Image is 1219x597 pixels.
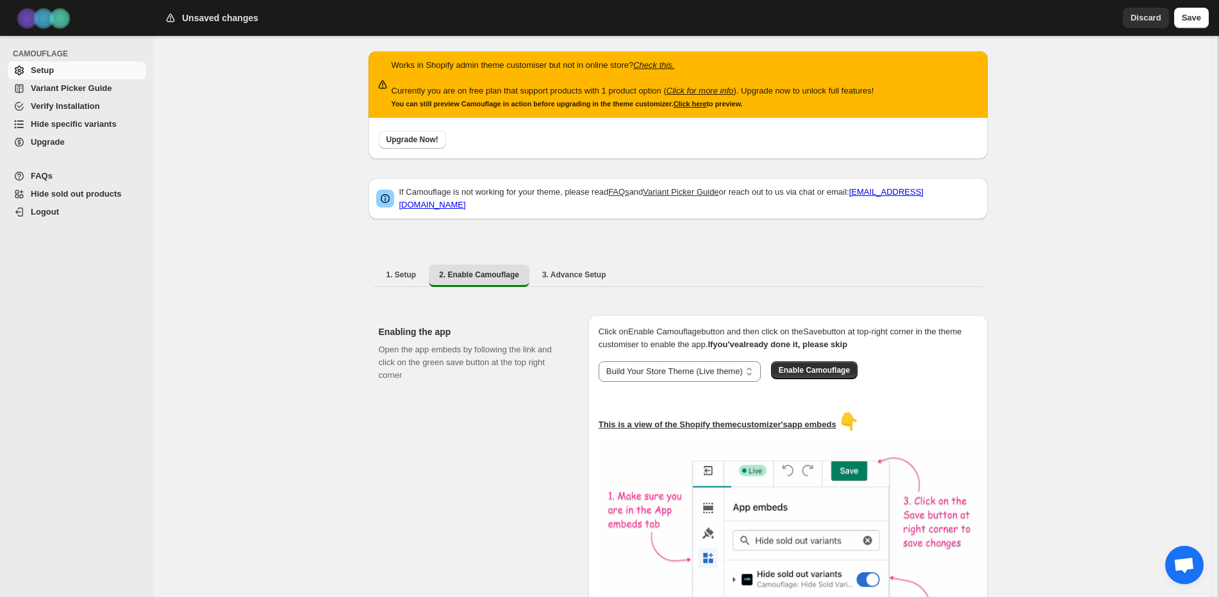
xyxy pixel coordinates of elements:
[8,167,146,185] a: FAQs
[386,270,417,280] span: 1. Setup
[379,325,568,338] h2: Enabling the app
[8,133,146,151] a: Upgrade
[771,365,858,375] a: Enable Camouflage
[379,131,446,149] button: Upgrade Now!
[8,115,146,133] a: Hide specific variants
[8,203,146,221] a: Logout
[542,270,606,280] span: 3. Advance Setup
[771,361,858,379] button: Enable Camouflage
[8,79,146,97] a: Variant Picker Guide
[13,49,147,59] span: CAMOUFLAGE
[31,189,122,199] span: Hide sold out products
[1131,12,1161,24] span: Discard
[8,97,146,115] a: Verify Installation
[1182,12,1201,24] span: Save
[643,187,718,197] a: Variant Picker Guide
[674,100,707,108] a: Click here
[779,365,850,375] span: Enable Camouflage
[838,412,859,431] span: 👇
[392,59,874,72] p: Works in Shopify admin theme customiser but not in online store?
[31,83,112,93] span: Variant Picker Guide
[8,185,146,203] a: Hide sold out products
[392,100,743,108] small: You can still preview Camouflage in action before upgrading in the theme customizer. to preview.
[31,171,53,181] span: FAQs
[633,60,674,70] a: Check this.
[386,135,438,145] span: Upgrade Now!
[31,207,59,217] span: Logout
[8,61,146,79] a: Setup
[182,12,258,24] h2: Unsaved changes
[31,65,54,75] span: Setup
[392,85,874,97] p: Currently you are on free plan that support products with 1 product option ( ). Upgrade now to un...
[31,119,117,129] span: Hide specific variants
[1165,546,1204,584] a: Open chat
[608,187,629,197] a: FAQs
[667,86,734,95] a: Click for more info
[399,186,980,211] p: If Camouflage is not working for your theme, please read and or reach out to us via chat or email:
[1123,8,1169,28] button: Discard
[1174,8,1209,28] button: Save
[708,339,847,349] b: If you've already done it, please skip
[31,101,100,111] span: Verify Installation
[439,270,519,280] span: 2. Enable Camouflage
[31,137,65,147] span: Upgrade
[599,325,977,351] p: Click on Enable Camouflage button and then click on the Save button at top-right corner in the th...
[599,420,836,429] u: This is a view of the Shopify theme customizer's app embeds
